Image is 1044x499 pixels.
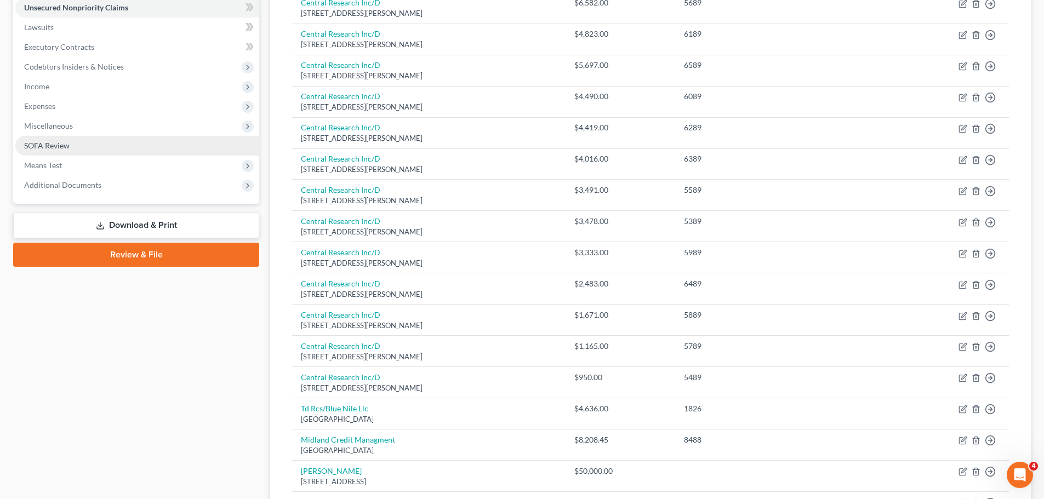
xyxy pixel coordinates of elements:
[1007,462,1033,488] iframe: Intercom live chat
[13,243,259,267] a: Review & File
[24,160,62,170] span: Means Test
[684,216,884,227] div: 5389
[574,403,666,414] div: $4,636.00
[301,154,380,163] a: Central Research Inc/D
[301,133,557,144] div: [STREET_ADDRESS][PERSON_NAME]
[574,153,666,164] div: $4,016.00
[684,247,884,258] div: 5989
[301,341,380,351] a: Central Research Inc/D
[301,279,380,288] a: Central Research Inc/D
[301,164,557,175] div: [STREET_ADDRESS][PERSON_NAME]
[574,466,666,477] div: $50,000.00
[301,248,380,257] a: Central Research Inc/D
[301,216,380,226] a: Central Research Inc/D
[301,289,557,300] div: [STREET_ADDRESS][PERSON_NAME]
[24,3,128,12] span: Unsecured Nonpriority Claims
[684,60,884,71] div: 6589
[24,42,94,51] span: Executory Contracts
[24,22,54,32] span: Lawsuits
[574,247,666,258] div: $3,333.00
[24,121,73,130] span: Miscellaneous
[301,435,395,444] a: Midland Credit Managment
[301,60,380,70] a: Central Research Inc/D
[574,185,666,196] div: $3,491.00
[684,122,884,133] div: 6289
[684,91,884,102] div: 6089
[574,341,666,352] div: $1,165.00
[684,309,884,320] div: 5889
[24,101,55,111] span: Expenses
[301,29,380,38] a: Central Research Inc/D
[13,213,259,238] a: Download & Print
[24,62,124,71] span: Codebtors Insiders & Notices
[301,227,557,237] div: [STREET_ADDRESS][PERSON_NAME]
[301,477,557,487] div: [STREET_ADDRESS]
[15,136,259,156] a: SOFA Review
[301,445,557,456] div: [GEOGRAPHIC_DATA]
[684,185,884,196] div: 5589
[684,28,884,39] div: 6189
[574,434,666,445] div: $8,208.45
[684,434,884,445] div: 8488
[301,123,380,132] a: Central Research Inc/D
[684,153,884,164] div: 6389
[24,82,49,91] span: Income
[24,180,101,190] span: Additional Documents
[301,383,557,393] div: [STREET_ADDRESS][PERSON_NAME]
[684,278,884,289] div: 6489
[301,320,557,331] div: [STREET_ADDRESS][PERSON_NAME]
[574,60,666,71] div: $5,697.00
[574,91,666,102] div: $4,490.00
[301,185,380,194] a: Central Research Inc/D
[301,102,557,112] div: [STREET_ADDRESS][PERSON_NAME]
[574,216,666,227] div: $3,478.00
[301,310,380,319] a: Central Research Inc/D
[301,8,557,19] div: [STREET_ADDRESS][PERSON_NAME]
[684,403,884,414] div: 1826
[301,91,380,101] a: Central Research Inc/D
[574,372,666,383] div: $950.00
[574,122,666,133] div: $4,419.00
[684,372,884,383] div: 5489
[15,37,259,57] a: Executory Contracts
[301,414,557,425] div: [GEOGRAPHIC_DATA]
[1029,462,1038,471] span: 4
[684,341,884,352] div: 5789
[15,18,259,37] a: Lawsuits
[301,39,557,50] div: [STREET_ADDRESS][PERSON_NAME]
[574,278,666,289] div: $2,483.00
[574,28,666,39] div: $4,823.00
[301,71,557,81] div: [STREET_ADDRESS][PERSON_NAME]
[301,196,557,206] div: [STREET_ADDRESS][PERSON_NAME]
[24,141,70,150] span: SOFA Review
[301,372,380,382] a: Central Research Inc/D
[574,309,666,320] div: $1,671.00
[301,466,362,475] a: [PERSON_NAME]
[301,404,368,413] a: Td Rcs/Blue Nile Llc
[301,258,557,268] div: [STREET_ADDRESS][PERSON_NAME]
[301,352,557,362] div: [STREET_ADDRESS][PERSON_NAME]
